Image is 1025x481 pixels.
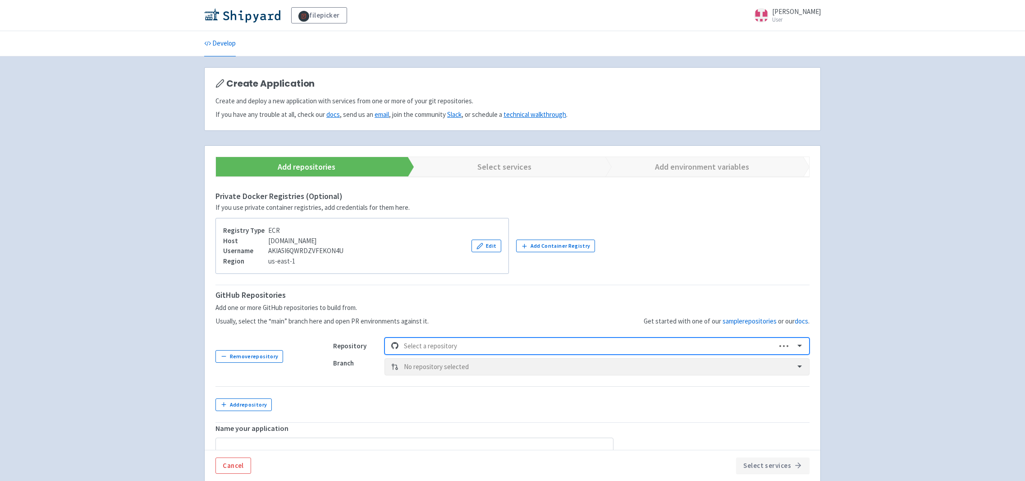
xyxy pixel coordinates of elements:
button: Add Container Registry [516,240,595,252]
p: If you have any trouble at all, check our , send us an , join the community , or schedule a . [215,110,810,120]
span: [PERSON_NAME] [772,7,821,16]
h4: Private Docker Registries (Optional) [215,192,810,201]
span: Create Application [226,79,315,89]
a: email [375,110,389,119]
a: Slack [447,110,462,119]
a: filepicker [291,7,347,23]
div: AKIA5I6QWRDZVFEKON4U [223,246,343,256]
button: Removerepository [215,350,283,363]
a: technical walkthrough [503,110,566,119]
a: Add repositories [202,157,400,176]
p: Create and deploy a new application with services from one or more of your git repositories. [215,96,810,106]
strong: GitHub Repositories [215,290,286,300]
img: Shipyard logo [204,8,280,23]
strong: Branch [333,359,354,367]
b: Username [223,246,253,255]
a: Develop [204,31,236,56]
a: Select services [400,157,598,176]
div: If you use private container registries, add credentials for them here. [215,203,810,213]
div: us-east-1 [223,256,343,267]
button: Addrepository [215,398,272,411]
a: Cancel [215,458,251,474]
button: Edit [471,240,501,252]
small: User [772,17,821,23]
a: docs [326,110,340,119]
h5: Name your application [215,425,810,433]
b: Registry Type [223,226,265,235]
p: Add one or more GitHub repositories to build from. [215,303,429,313]
p: Usually, select the “main” branch here and open PR environments against it. [215,316,429,327]
b: Host [223,236,238,245]
div: [DOMAIN_NAME] [223,236,343,246]
strong: Repository [333,342,366,350]
b: Region [223,257,244,265]
div: ECR [223,226,343,236]
a: [PERSON_NAME] User [749,8,821,23]
p: Get started with one of our or our . [644,316,810,327]
a: Add environment variables [598,157,796,176]
a: docs [795,317,808,325]
button: Select services [736,458,810,474]
a: samplerepositories [723,317,777,325]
